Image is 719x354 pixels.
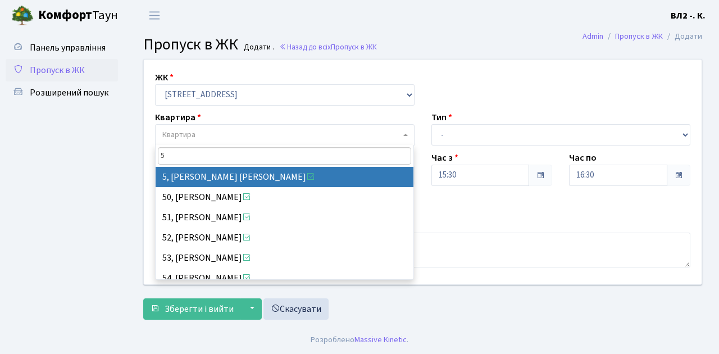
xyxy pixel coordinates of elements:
img: logo.png [11,4,34,27]
a: ВЛ2 -. К. [671,9,706,22]
span: Пропуск в ЖК [331,42,377,52]
label: Час по [569,151,597,165]
div: Розроблено . [311,334,408,346]
span: Пропуск в ЖК [30,64,85,76]
b: ВЛ2 -. К. [671,10,706,22]
span: Пропуск в ЖК [143,33,238,56]
li: 50, [PERSON_NAME] [156,187,414,207]
li: 53, [PERSON_NAME] [156,248,414,268]
small: Додати . [242,43,274,52]
span: Таун [38,6,118,25]
span: Зберегти і вийти [165,303,234,315]
span: Панель управління [30,42,106,54]
button: Зберегти і вийти [143,298,241,320]
a: Скасувати [263,298,329,320]
a: Панель управління [6,37,118,59]
b: Комфорт [38,6,92,24]
a: Розширений пошук [6,81,118,104]
nav: breadcrumb [566,25,719,48]
label: ЖК [155,71,174,84]
li: 5, [PERSON_NAME] [PERSON_NAME] [156,167,414,187]
li: 52, [PERSON_NAME] [156,228,414,248]
label: Тип [431,111,452,124]
span: Розширений пошук [30,87,108,99]
a: Назад до всіхПропуск в ЖК [279,42,377,52]
a: Massive Kinetic [354,334,407,346]
li: 51, [PERSON_NAME] [156,207,414,228]
button: Переключити навігацію [140,6,169,25]
label: Час з [431,151,458,165]
li: Додати [663,30,702,43]
label: Квартира [155,111,201,124]
li: 54, [PERSON_NAME] [156,268,414,288]
a: Пропуск в ЖК [6,59,118,81]
a: Пропуск в ЖК [615,30,663,42]
a: Admin [583,30,603,42]
span: Квартира [162,129,195,140]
